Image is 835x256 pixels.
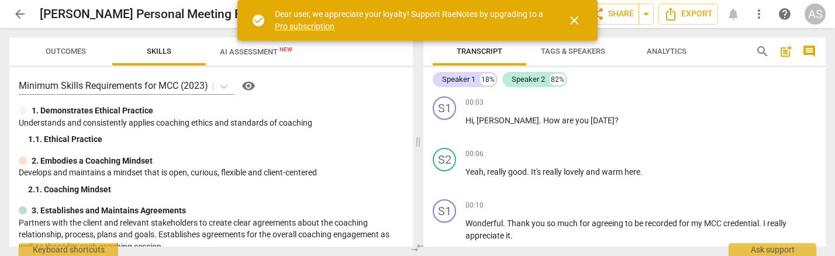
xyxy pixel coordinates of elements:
span: Yeah [465,167,484,177]
span: . [510,231,513,240]
p: Understands and consistently applies coaching ethics and standards of coaching [19,117,403,129]
a: Pro subscription [275,22,334,31]
span: MCC [704,219,723,228]
p: Develops and maintains a mindset that is open, curious, flexible and client-centered [19,167,403,179]
span: you [575,116,591,125]
span: . [759,219,763,228]
span: here [624,167,640,177]
span: arrow_drop_down [639,7,653,21]
span: comment [802,44,816,58]
span: to [625,219,634,228]
span: warm [602,167,624,177]
div: Speaker 2 [512,74,545,85]
span: 00:10 [465,200,484,210]
p: 2. Embodies a Coaching Mindset [32,155,153,167]
span: for [579,219,592,228]
span: post_add [779,44,793,58]
span: lovely [564,167,586,177]
span: are [562,116,575,125]
span: [PERSON_NAME] [477,116,539,125]
span: really [487,167,508,177]
a: Help [774,4,795,25]
div: 1. 1. Ethical Practice [28,133,403,146]
a: Help [234,77,258,95]
div: Change speaker [433,199,456,223]
button: Share [585,4,639,25]
div: 82% [550,74,565,85]
button: Search [753,42,772,61]
p: 1. Demonstrates Ethical Practice [32,105,153,117]
span: Share [591,7,634,21]
span: , [484,167,487,177]
span: Outcomes [46,47,86,56]
span: close [567,13,581,27]
span: Export [664,7,713,21]
span: recorded [645,219,679,228]
div: 2. 1. Coaching Mindset [28,184,403,196]
span: much [557,219,579,228]
button: AS [805,4,826,25]
span: it [506,231,510,240]
span: my [691,219,704,228]
button: Add summary [777,42,795,61]
span: ? [615,116,619,125]
div: Keyboard shortcuts [19,243,118,256]
span: and [586,167,602,177]
button: Export [658,4,718,25]
span: Transcript [457,47,502,56]
span: Wonderful [465,219,503,228]
span: Hi [465,116,473,125]
button: Show/Hide comments [800,42,819,61]
div: Ask support [729,243,816,256]
p: Partners with the client and relevant stakeholders to create clear agreements about the coaching ... [19,217,403,253]
div: Change speaker [433,96,456,120]
p: 3. Establishes and Maintains Agreements [32,205,186,217]
button: Sharing summary [639,4,654,25]
span: good [508,167,527,177]
span: , [473,116,477,125]
span: 00:06 [465,149,484,159]
span: . [539,116,543,125]
div: Dear user, we appreciate your loyalty! Support RaeNotes by upgrading to a [275,8,546,32]
span: credential [723,219,759,228]
h2: [PERSON_NAME] Personal Meeting Room [40,7,267,22]
button: Close [560,6,588,34]
span: . [640,167,643,177]
span: AI Assessment [220,47,292,56]
div: 18% [480,74,496,85]
span: really [543,167,564,177]
span: I [763,219,767,228]
span: Tags & Speakers [541,47,605,56]
span: help [778,7,792,21]
span: Thank [507,219,532,228]
span: It's [531,167,543,177]
span: share [591,7,605,21]
span: arrow_back [13,7,27,21]
span: visibility [241,79,256,93]
button: Help [239,77,258,95]
span: Skills [147,47,171,56]
span: really [767,219,786,228]
span: 00:03 [465,98,484,108]
span: . [527,167,531,177]
span: agreeing [592,219,625,228]
div: Speaker 1 [442,74,475,85]
div: Change speaker [433,148,456,171]
span: be [634,219,645,228]
span: you [532,219,547,228]
span: more_vert [752,7,766,21]
span: search [755,44,770,58]
span: appreciate [465,231,506,240]
span: New [280,46,292,53]
span: How [543,116,562,125]
span: so [547,219,557,228]
span: [DATE] [591,116,615,125]
span: for [679,219,691,228]
p: Minimum Skills Requirements for MCC (2023) [19,79,208,92]
span: check_circle [251,13,265,27]
span: Analytics [647,47,686,56]
span: . [503,219,507,228]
